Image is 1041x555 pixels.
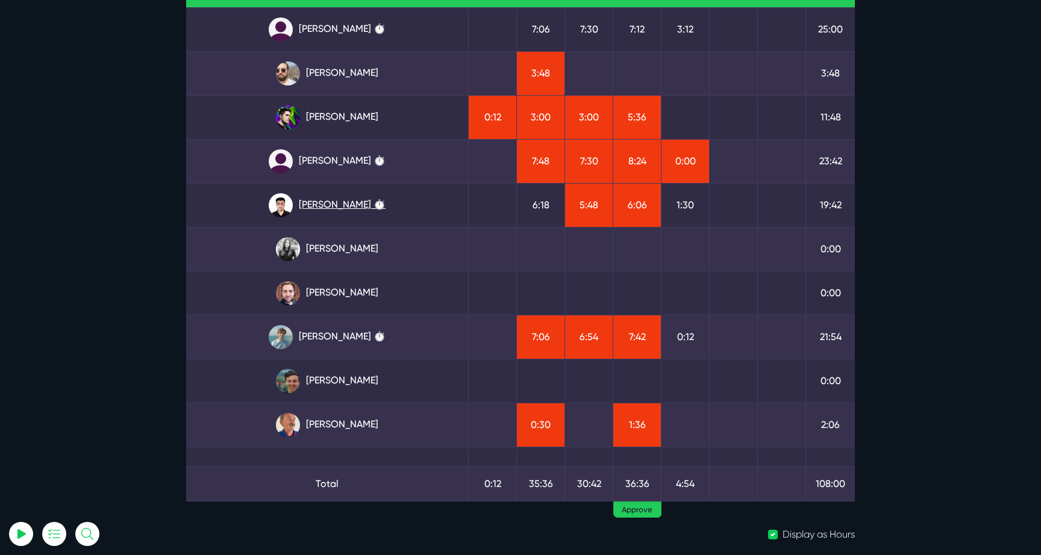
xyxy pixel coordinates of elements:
td: 3:00 [565,95,613,139]
a: [PERSON_NAME] [196,281,458,305]
td: 0:12 [661,315,710,359]
td: 21:54 [806,315,855,359]
td: 0:12 [469,467,517,501]
td: 19:42 [806,183,855,227]
a: [PERSON_NAME] ⏱️ [196,149,458,173]
td: 3:12 [661,7,710,51]
td: 0:00 [661,139,710,183]
img: ublsy46zpoyz6muduycb.jpg [276,61,300,85]
td: 7:42 [613,315,661,359]
td: 0:00 [806,227,855,271]
img: tkl4csrki1nqjgf0pb1z.png [269,325,293,349]
input: Email [39,141,172,168]
a: [PERSON_NAME] [196,237,458,261]
img: canx5m3pdzrsbjzqsess.jpg [276,413,300,437]
td: 0:30 [517,403,565,447]
img: xv1kmavyemxtguplm5ir.png [269,193,293,217]
label: Display as Hours [783,527,855,542]
td: 5:36 [613,95,661,139]
td: 0:00 [806,271,855,315]
td: Total [186,467,469,501]
td: 23:42 [806,139,855,183]
td: 3:00 [517,95,565,139]
td: 8:24 [613,139,661,183]
td: 6:18 [517,183,565,227]
button: Log In [39,212,172,238]
a: [PERSON_NAME] ⏱️ [196,17,458,42]
img: tfogtqcjwjterk6idyiu.jpg [276,281,300,305]
td: 30:42 [565,467,613,501]
td: 7:06 [517,7,565,51]
td: 11:48 [806,95,855,139]
img: rgqpcqpgtbr9fmz9rxmm.jpg [276,237,300,261]
td: 0:12 [469,95,517,139]
td: 7:30 [565,7,613,51]
a: [PERSON_NAME] ⏱️ [196,325,458,349]
td: 3:48 [806,51,855,95]
td: 7:12 [613,7,661,51]
img: esb8jb8dmrsykbqurfoz.jpg [276,369,300,393]
td: 7:06 [517,315,565,359]
img: rxuxidhawjjb44sgel4e.png [276,105,300,129]
td: 7:30 [565,139,613,183]
td: 6:06 [613,183,661,227]
td: 36:36 [613,467,661,501]
td: 1:36 [613,403,661,447]
a: Approve [613,501,661,518]
td: 1:30 [661,183,710,227]
td: 0:00 [806,359,855,403]
a: [PERSON_NAME] [196,413,458,437]
a: [PERSON_NAME] [196,61,458,85]
td: 2:06 [806,403,855,447]
td: 3:48 [517,51,565,95]
a: [PERSON_NAME] [196,105,458,129]
td: 35:36 [517,467,565,501]
td: 7:48 [517,139,565,183]
td: 6:54 [565,315,613,359]
a: [PERSON_NAME] ⏱️ [196,193,458,217]
td: 4:54 [661,467,710,501]
img: default_qrqg0b.png [269,149,293,173]
td: 25:00 [806,7,855,51]
td: 108:00 [806,467,855,501]
a: [PERSON_NAME] [196,369,458,393]
td: 5:48 [565,183,613,227]
img: default_qrqg0b.png [269,17,293,42]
